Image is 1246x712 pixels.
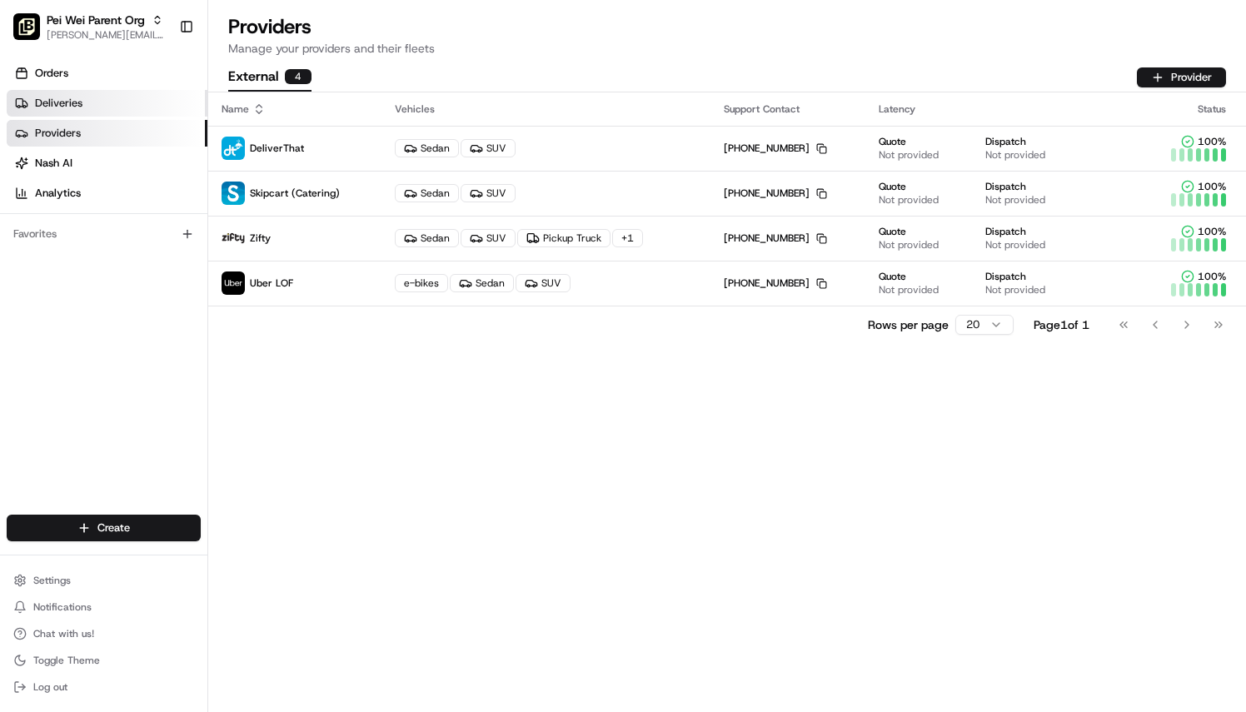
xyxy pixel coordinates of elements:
span: Quote [879,225,906,238]
a: Powered byPylon [117,281,202,294]
div: SUV [461,184,516,202]
span: Orders [35,66,68,81]
a: Providers [7,120,207,147]
span: Not provided [879,238,939,251]
span: Dispatch [985,270,1026,283]
a: Deliveries [7,90,207,117]
span: API Documentation [157,241,267,257]
span: Not provided [879,193,939,207]
span: Analytics [35,186,81,201]
a: 💻API Documentation [134,234,274,264]
div: SUV [461,229,516,247]
span: Notifications [33,600,92,614]
a: Nash AI [7,150,207,177]
span: Log out [33,680,67,694]
span: Uber LOF [250,276,293,290]
button: [PERSON_NAME][EMAIL_ADDRESS][PERSON_NAME][DOMAIN_NAME] [47,28,166,42]
div: Page 1 of 1 [1034,316,1089,333]
p: Welcome 👋 [17,66,303,92]
div: Status [1149,102,1233,116]
div: 4 [285,69,311,84]
button: Create [7,515,201,541]
button: Pei Wei Parent Org [47,12,145,28]
p: Rows per page [868,316,949,333]
img: 1736555255976-a54dd68f-1ca7-489b-9aae-adbdc363a1c4 [17,158,47,188]
span: Quote [879,180,906,193]
span: Dispatch [985,225,1026,238]
div: Sedan [395,184,459,202]
span: 100 % [1198,135,1226,148]
span: Nash AI [35,156,72,171]
p: Manage your providers and their fleets [228,40,1226,57]
img: Nash [17,16,50,49]
span: Create [97,520,130,535]
h1: Providers [228,13,1226,40]
span: Quote [879,135,906,148]
div: Vehicles [395,102,697,116]
span: DeliverThat [250,142,304,155]
div: [PHONE_NUMBER] [724,232,827,245]
span: Knowledge Base [33,241,127,257]
div: + 1 [612,229,643,247]
div: Support Contact [724,102,853,116]
span: Zifty [250,232,271,245]
span: Not provided [985,193,1045,207]
span: Settings [33,574,71,587]
div: SUV [516,274,571,292]
span: Chat with us! [33,627,94,640]
img: uber-new-logo.jpeg [222,271,245,295]
a: 📗Knowledge Base [10,234,134,264]
div: Start new chat [57,158,273,175]
button: External [228,63,311,92]
span: 100 % [1198,225,1226,238]
img: zifty-logo-trans-sq.png [222,227,245,250]
div: Sedan [395,139,459,157]
button: Pei Wei Parent OrgPei Wei Parent Org[PERSON_NAME][EMAIL_ADDRESS][PERSON_NAME][DOMAIN_NAME] [7,7,172,47]
div: e-bikes [395,274,448,292]
button: Settings [7,569,201,592]
button: Toggle Theme [7,649,201,672]
button: Chat with us! [7,622,201,645]
input: Clear [43,107,275,124]
div: We're available if you need us! [57,175,211,188]
a: Orders [7,60,207,87]
span: Dispatch [985,135,1026,148]
button: Notifications [7,595,201,619]
img: Pei Wei Parent Org [13,13,40,40]
span: 100 % [1198,270,1226,283]
span: Not provided [879,148,939,162]
div: [PHONE_NUMBER] [724,187,827,200]
button: Provider [1137,67,1226,87]
div: Pickup Truck [517,229,611,247]
span: Dispatch [985,180,1026,193]
div: [PHONE_NUMBER] [724,276,827,290]
span: Toggle Theme [33,654,100,667]
img: profile_deliverthat_partner.png [222,137,245,160]
div: Latency [879,102,1123,116]
span: Providers [35,126,81,141]
div: Sedan [395,229,459,247]
div: 📗 [17,242,30,256]
div: Favorites [7,221,201,247]
span: Deliveries [35,96,82,111]
button: Log out [7,675,201,699]
div: SUV [461,139,516,157]
button: Start new chat [283,163,303,183]
span: Not provided [985,148,1045,162]
div: Sedan [450,274,514,292]
div: [PHONE_NUMBER] [724,142,827,155]
span: 100 % [1198,180,1226,193]
span: Pylon [166,281,202,294]
span: Not provided [985,283,1045,296]
span: Quote [879,270,906,283]
span: Not provided [879,283,939,296]
div: 💻 [141,242,154,256]
span: Not provided [985,238,1045,251]
img: profile_skipcart_partner.png [222,182,245,205]
span: Skipcart (Catering) [250,187,340,200]
div: Name [222,102,368,116]
a: Analytics [7,180,207,207]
